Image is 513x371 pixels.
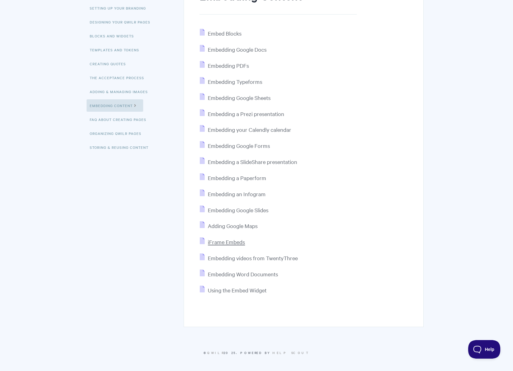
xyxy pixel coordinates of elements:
a: Embedding Content [87,99,143,112]
a: Embedding videos from TwentyThree [200,254,298,261]
a: Setting up your Branding [90,2,151,14]
span: Powered by [240,350,310,355]
span: Embedding your Calendly calendar [208,126,291,133]
a: Embedding Google Sheets [200,94,271,101]
span: iFrame Embeds [208,238,245,245]
a: Embedding a Prezi presentation [200,110,284,117]
a: Creating Quotes [90,58,130,70]
a: Embed Blocks [200,30,242,37]
a: Adding Google Maps [200,222,258,229]
span: Embedding Word Documents [208,270,278,278]
span: Embedding Google Forms [208,142,270,149]
span: Embedding an Infogram [208,190,266,197]
span: Adding Google Maps [208,222,258,229]
span: Embedding Google Slides [208,206,268,214]
p: © 2025. [90,350,424,356]
a: Embedding PDFs [200,62,249,69]
a: Designing Your Qwilr Pages [90,16,155,28]
a: Organizing Qwilr Pages [90,127,146,140]
a: Using the Embed Widget [200,287,267,294]
a: Embedding a SlideShare presentation [200,158,297,165]
span: Embedding a Prezi presentation [208,110,284,117]
a: Embedding an Infogram [200,190,266,197]
a: Storing & Reusing Content [90,141,153,153]
a: Embedding a Paperform [200,174,266,181]
span: Embed Blocks [208,30,242,37]
span: Embedding videos from TwentyThree [208,254,298,261]
a: Qwilr [207,350,224,355]
span: Embedding Google Docs [208,46,267,53]
span: Embedding Google Sheets [208,94,271,101]
a: Embedding Google Forms [200,142,270,149]
a: Embedding Google Docs [200,46,267,53]
a: Help Scout [272,350,310,355]
iframe: Toggle Customer Support [468,340,501,359]
a: Embedding Word Documents [200,270,278,278]
a: FAQ About Creating Pages [90,113,151,126]
span: Embedding PDFs [208,62,249,69]
span: Embedding a SlideShare presentation [208,158,297,165]
span: Embedding Typeforms [208,78,262,85]
a: The Acceptance Process [90,71,149,84]
a: Embedding Typeforms [200,78,262,85]
a: Embedding Google Slides [200,206,268,214]
span: Embedding a Paperform [208,174,266,181]
a: iFrame Embeds [200,238,245,245]
a: Adding & Managing Images [90,85,152,98]
a: Blocks and Widgets [90,30,139,42]
span: Using the Embed Widget [208,287,267,294]
a: Embedding your Calendly calendar [200,126,291,133]
a: Templates and Tokens [90,44,144,56]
